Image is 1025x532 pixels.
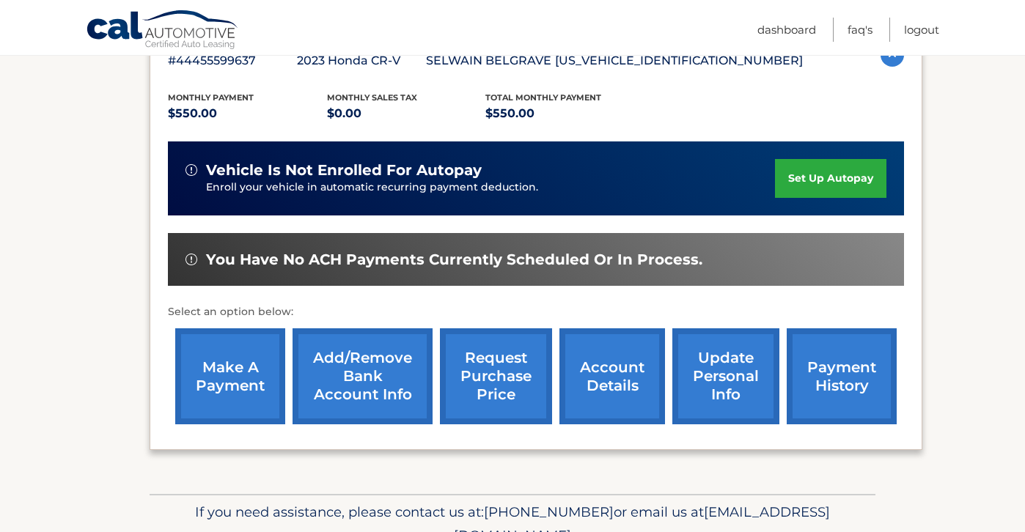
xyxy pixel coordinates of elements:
a: Dashboard [757,18,816,42]
a: payment history [787,328,897,424]
span: You have no ACH payments currently scheduled or in process. [206,251,702,269]
p: 2023 Honda CR-V [297,51,426,71]
p: Enroll your vehicle in automatic recurring payment deduction. [206,180,775,196]
span: [PHONE_NUMBER] [484,503,614,520]
span: Total Monthly Payment [485,92,601,103]
a: request purchase price [440,328,552,424]
img: alert-white.svg [185,164,197,176]
p: SELWAIN BELGRAVE [426,51,555,71]
a: make a payment [175,328,285,424]
p: $550.00 [485,103,644,124]
a: update personal info [672,328,779,424]
span: Monthly sales Tax [327,92,417,103]
p: $0.00 [327,103,486,124]
img: alert-white.svg [185,254,197,265]
p: $550.00 [168,103,327,124]
a: account details [559,328,665,424]
span: vehicle is not enrolled for autopay [206,161,482,180]
a: Add/Remove bank account info [293,328,433,424]
a: FAQ's [848,18,872,42]
p: #44455599637 [168,51,297,71]
p: Select an option below: [168,303,904,321]
p: [US_VEHICLE_IDENTIFICATION_NUMBER] [555,51,803,71]
a: Cal Automotive [86,10,240,52]
span: Monthly Payment [168,92,254,103]
a: Logout [904,18,939,42]
a: set up autopay [775,159,886,198]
